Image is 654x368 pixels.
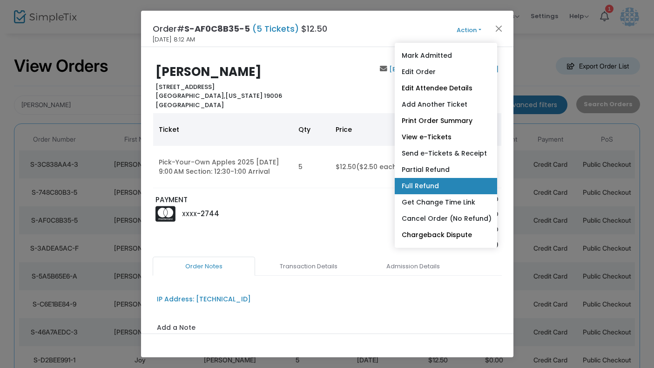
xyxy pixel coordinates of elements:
label: Add a Note [157,323,196,335]
td: Pick-Your-Own Apples 2025 [DATE] 9:00 AM Section: 12:30-1:00 Arrival [153,146,293,188]
th: Price [330,113,418,146]
a: Edit Order [395,64,497,80]
a: Chargeback Dispute [395,227,497,243]
a: View e-Tickets [395,129,497,145]
span: S-AF0C8B35-5 [184,23,250,34]
a: Transaction Details [257,257,360,276]
div: IP Address: [TECHNICAL_ID] [157,294,251,304]
td: 5 [293,146,330,188]
p: Sub total [376,195,455,204]
p: PAYMENT [155,195,323,205]
a: Mark Admitted [395,48,497,64]
span: ($2.50 each) [356,162,400,171]
a: Partial Refund [395,162,497,178]
p: Tax Total [376,225,455,234]
b: [STREET_ADDRESS] [US_STATE] 19006 [GEOGRAPHIC_DATA] [155,82,282,109]
span: [GEOGRAPHIC_DATA], [155,91,225,100]
a: Admission Details [362,257,465,276]
span: [DATE] 8:12 AM [153,35,195,44]
span: XXXX [182,210,197,218]
th: Qty [293,113,330,146]
a: Send e-Tickets & Receipt [395,145,497,162]
td: $12.50 [330,146,418,188]
a: Edit Attendee Details [395,80,497,96]
button: Action [441,25,497,35]
th: Ticket [153,113,293,146]
p: Order Total [376,240,455,251]
span: (5 Tickets) [250,23,301,34]
a: Print Order Summary [395,113,497,129]
div: Data table [153,113,501,188]
span: -2744 [197,209,219,218]
b: [PERSON_NAME] [155,63,262,80]
h4: Order# $12.50 [153,22,327,35]
button: Close [492,22,505,34]
a: Get Change Time Link [395,194,497,211]
a: Cancel Order (No Refund) [395,211,497,227]
p: Service Fee Total [376,210,455,219]
a: Full Refund [395,178,497,194]
a: Order Notes [153,257,255,276]
a: [EMAIL_ADDRESS][DOMAIN_NAME] [387,65,499,74]
a: Add Another Ticket [395,96,497,113]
